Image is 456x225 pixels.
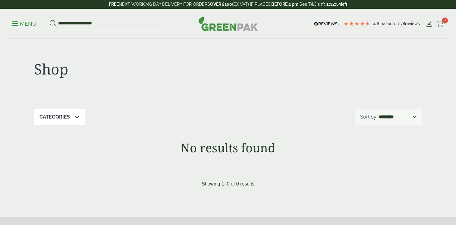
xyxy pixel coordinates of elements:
[436,21,444,27] i: Cart
[314,22,340,26] img: REVIEWS.io
[442,17,448,24] span: 0
[326,2,341,7] span: 1:32:54
[378,113,417,121] select: Shop order
[373,21,380,26] span: 4.8
[405,21,420,26] span: reviews
[12,20,36,26] a: Menu
[425,21,433,27] i: My Account
[300,2,320,7] a: See T&C's
[210,2,232,7] strong: OVER £100
[12,20,36,27] p: Menu
[343,21,370,26] div: 4.78 Stars
[341,2,347,7] span: left
[109,2,119,7] strong: FREE
[202,180,254,188] p: Showing 1–0 of 0 results
[34,60,228,78] h1: Shop
[360,113,376,121] p: Sort by
[39,113,70,121] p: Categories
[380,21,399,26] span: Based on
[399,21,405,26] span: 178
[271,2,298,7] strong: BEFORE 2 pm
[436,19,444,28] a: 0
[198,16,258,31] img: GreenPak Supplies
[18,141,439,155] h1: No results found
